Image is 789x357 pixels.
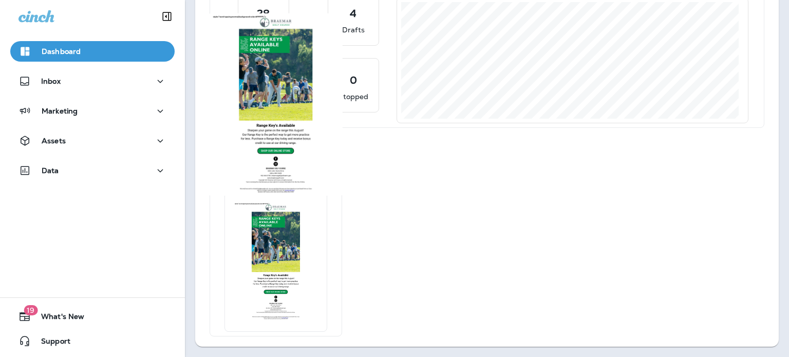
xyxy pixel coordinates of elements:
p: Data [42,166,59,175]
p: Dashboard [42,47,81,55]
button: Assets [10,130,175,151]
span: 19 [24,305,37,315]
p: 0 [350,75,357,85]
p: Drafts [342,25,365,35]
p: 4 [350,8,356,18]
button: Collapse Sidebar [153,6,181,27]
p: 28 [257,8,270,18]
img: 5724d03f-c776-4d0d-ab21-46372d5e1709.jpg [213,15,339,194]
span: What's New [31,312,84,325]
img: 5724d03f-c776-4d0d-ab21-46372d5e1709.jpg [235,203,317,320]
button: Inbox [10,71,175,91]
button: Dashboard [10,41,175,62]
p: Marketing [42,107,78,115]
button: Support [10,331,175,351]
button: Marketing [10,101,175,121]
button: Data [10,160,175,181]
p: Assets [42,137,66,145]
button: 19What's New [10,306,175,327]
span: Support [31,337,70,349]
p: Inbox [41,77,61,85]
p: Stopped [338,91,368,102]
